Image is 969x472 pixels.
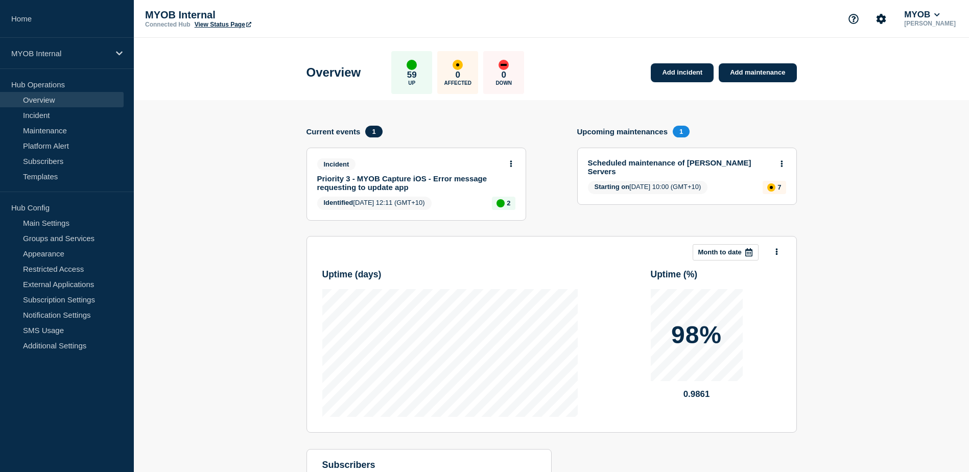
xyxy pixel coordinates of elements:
[408,80,415,86] p: Up
[322,269,578,280] h3: Uptime ( days )
[698,248,742,256] p: Month to date
[651,63,714,82] a: Add incident
[870,8,892,30] button: Account settings
[843,8,864,30] button: Support
[407,60,417,70] div: up
[651,389,743,399] p: 0.9861
[507,199,510,207] p: 2
[497,199,505,207] div: up
[502,70,506,80] p: 0
[444,80,471,86] p: Affected
[495,80,512,86] p: Down
[145,21,191,28] p: Connected Hub
[673,126,690,137] span: 1
[777,183,781,191] p: 7
[588,158,772,176] a: Scheduled maintenance of [PERSON_NAME] Servers
[577,127,668,136] h4: Upcoming maintenances
[407,70,417,80] p: 59
[145,9,349,21] p: MYOB Internal
[11,49,109,58] p: MYOB Internal
[902,10,942,20] button: MYOB
[365,126,382,137] span: 1
[719,63,796,82] a: Add maintenance
[317,197,432,210] span: [DATE] 12:11 (GMT+10)
[306,127,361,136] h4: Current events
[499,60,509,70] div: down
[453,60,463,70] div: affected
[595,183,630,191] span: Starting on
[767,183,775,192] div: affected
[902,20,958,27] p: [PERSON_NAME]
[456,70,460,80] p: 0
[317,158,356,170] span: Incident
[322,460,536,470] h4: subscribers
[651,269,781,280] h3: Uptime ( % )
[671,323,722,347] p: 98%
[324,199,353,206] span: Identified
[317,174,502,192] a: Priority 3 - MYOB Capture iOS - Error message requesting to update app
[693,244,759,261] button: Month to date
[588,181,708,194] span: [DATE] 10:00 (GMT+10)
[306,65,361,80] h1: Overview
[195,21,251,28] a: View Status Page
